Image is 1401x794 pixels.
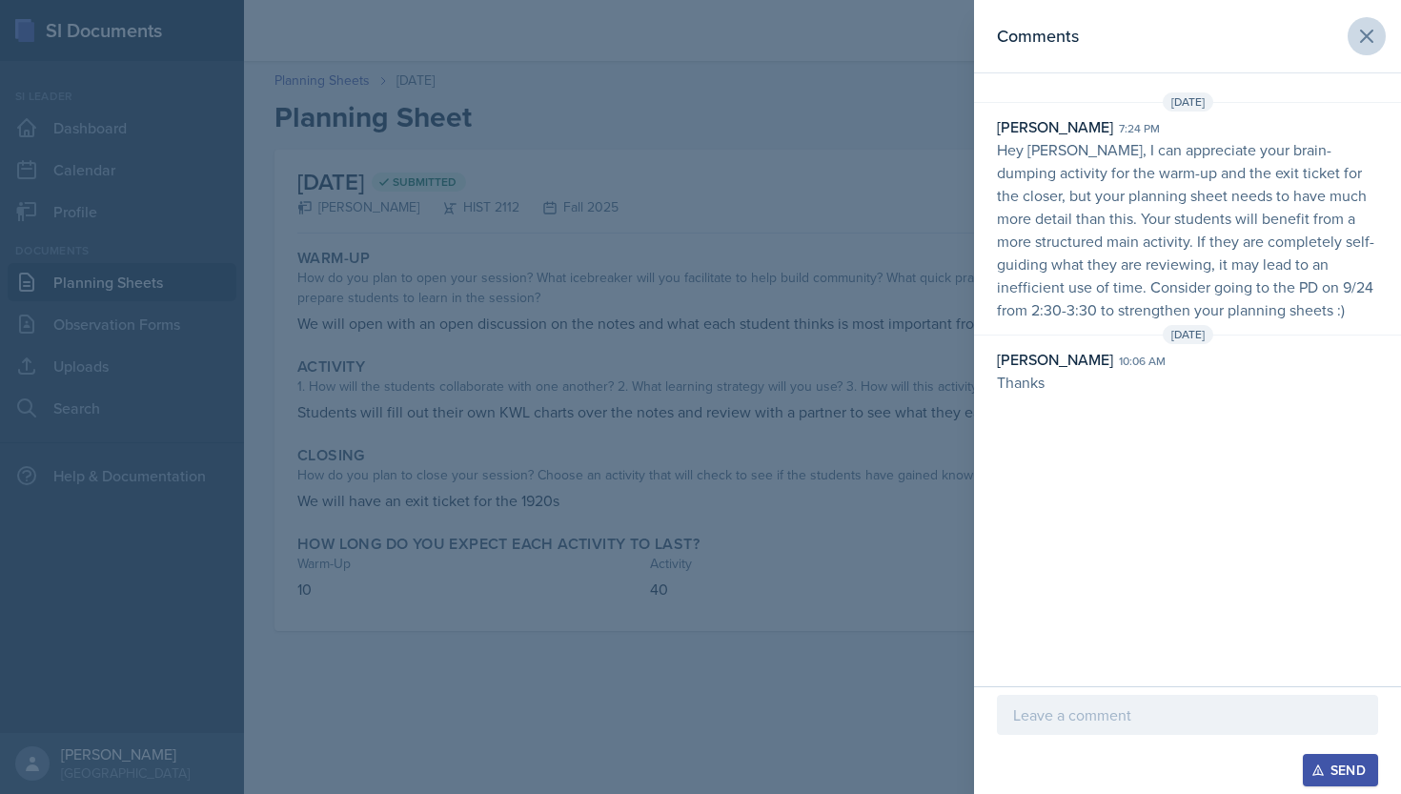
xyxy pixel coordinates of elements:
[1163,325,1213,344] span: [DATE]
[1315,763,1366,778] div: Send
[1163,92,1213,112] span: [DATE]
[997,348,1113,371] div: [PERSON_NAME]
[997,138,1378,321] p: Hey [PERSON_NAME], I can appreciate your brain-dumping activity for the warm-up and the exit tick...
[1119,353,1166,370] div: 10:06 am
[1119,120,1160,137] div: 7:24 pm
[997,23,1079,50] h2: Comments
[997,371,1378,394] p: Thanks
[997,115,1113,138] div: [PERSON_NAME]
[1303,754,1378,786] button: Send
